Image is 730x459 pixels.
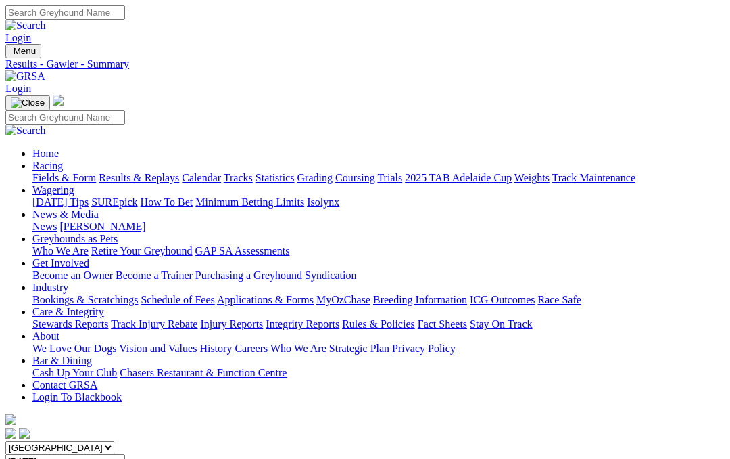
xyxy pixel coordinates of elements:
a: Syndication [305,269,356,281]
a: Get Involved [32,257,89,269]
a: Applications & Forms [217,294,314,305]
a: Retire Your Greyhound [91,245,193,257]
a: Stay On Track [470,318,532,330]
a: [PERSON_NAME] [59,221,145,232]
a: Coursing [335,172,375,183]
a: Wagering [32,184,74,196]
a: Become an Owner [32,269,113,281]
a: Integrity Reports [266,318,339,330]
a: Bar & Dining [32,355,92,366]
img: Close [11,97,45,108]
a: [DATE] Tips [32,196,89,208]
a: SUREpick [91,196,137,208]
div: Get Involved [32,269,725,282]
a: Results - Gawler - Summary [5,58,725,70]
a: Fact Sheets [418,318,467,330]
a: Injury Reports [200,318,263,330]
div: Wagering [32,196,725,209]
a: News & Media [32,209,99,220]
img: Search [5,125,46,137]
a: Minimum Betting Limits [195,196,304,208]
a: Grading [297,172,333,183]
a: Login To Blackbook [32,391,122,403]
a: Vision and Values [119,343,197,354]
a: Racing [32,160,63,171]
a: GAP SA Assessments [195,245,290,257]
a: Weights [514,172,550,183]
button: Toggle navigation [5,44,41,58]
div: About [32,343,725,355]
a: 2025 TAB Adelaide Cup [405,172,512,183]
input: Search [5,5,125,20]
a: Who We Are [32,245,89,257]
a: Chasers Restaurant & Function Centre [120,367,287,378]
a: Home [32,148,59,159]
a: Who We Are [270,343,326,354]
a: Tracks [224,172,253,183]
a: Purchasing a Greyhound [195,269,302,281]
a: About [32,330,59,342]
a: Track Maintenance [552,172,635,183]
img: facebook.svg [5,428,16,439]
div: Bar & Dining [32,367,725,379]
a: We Love Our Dogs [32,343,116,354]
a: Greyhounds as Pets [32,233,118,244]
img: logo-grsa-white.png [5,414,16,425]
a: Track Injury Rebate [111,318,197,330]
a: ICG Outcomes [470,294,535,305]
a: Strategic Plan [329,343,389,354]
button: Toggle navigation [5,95,50,110]
a: Cash Up Your Club [32,367,117,378]
a: History [199,343,232,354]
a: Careers [235,343,268,354]
div: News & Media [32,221,725,233]
a: Breeding Information [373,294,467,305]
a: Fields & Form [32,172,96,183]
div: Greyhounds as Pets [32,245,725,257]
a: Rules & Policies [342,318,415,330]
input: Search [5,110,125,125]
a: Industry [32,282,68,293]
img: Search [5,20,46,32]
a: Contact GRSA [32,379,97,391]
a: Isolynx [307,196,339,208]
img: logo-grsa-white.png [53,95,64,106]
a: MyOzChase [316,294,370,305]
a: Bookings & Scratchings [32,294,138,305]
a: How To Bet [141,196,193,208]
a: Login [5,32,31,43]
a: Schedule of Fees [141,294,214,305]
span: Menu [14,46,36,56]
a: Calendar [182,172,221,183]
img: twitter.svg [19,428,30,439]
a: News [32,221,57,232]
a: Become a Trainer [116,269,193,281]
a: Trials [377,172,402,183]
a: Statistics [255,172,295,183]
div: Industry [32,294,725,306]
div: Racing [32,172,725,184]
div: Care & Integrity [32,318,725,330]
img: GRSA [5,70,45,83]
a: Race Safe [537,294,581,305]
a: Stewards Reports [32,318,108,330]
a: Care & Integrity [32,306,104,318]
a: Privacy Policy [392,343,456,354]
a: Results & Replays [99,172,179,183]
a: Login [5,83,31,94]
